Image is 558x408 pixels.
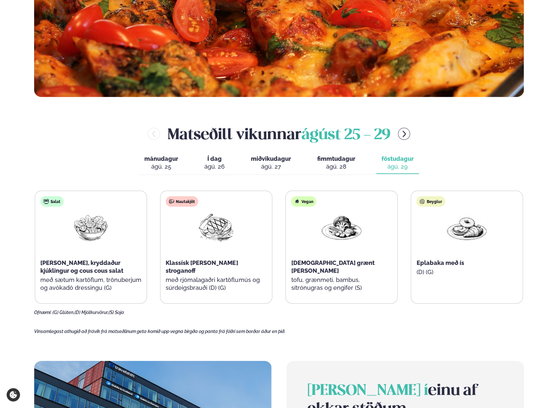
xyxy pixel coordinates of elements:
span: miðvikudagur [251,155,291,162]
img: Beef-Meat.png [195,212,237,242]
span: [PERSON_NAME], kryddaður kjúklingur og cous cous salat [40,259,123,274]
span: mánudagur [144,155,178,162]
span: (G) Glúten, [52,310,74,315]
button: menu-btn-left [148,128,160,140]
button: fimmtudagur ágú. 28 [312,152,361,174]
button: menu-btn-right [398,128,410,140]
div: ágú. 27 [251,163,291,171]
button: föstudagur ágú. 29 [376,152,419,174]
span: Ofnæmi: [34,310,52,315]
span: (S) Soja [109,310,124,315]
span: Vinsamlegast athugið að frávik frá matseðlinum geta komið upp vegna birgða og panta frá fólki sem... [34,329,285,334]
div: ágú. 28 [317,163,355,171]
button: mánudagur ágú. 25 [139,152,183,174]
div: ágú. 26 [204,163,225,171]
div: ágú. 29 [382,163,414,171]
div: Beyglur [416,196,445,207]
a: Cookie settings [7,388,20,401]
img: Vegan.svg [294,199,300,204]
div: Vegan [291,196,316,207]
p: (D) (G) [416,268,517,276]
span: Eplabaka með ís [416,259,464,266]
img: beef.svg [169,199,174,204]
p: með sætum kartöflum, trönuberjum og avókadó dressingu (G) [40,276,141,292]
span: [DEMOGRAPHIC_DATA] grænt [PERSON_NAME] [291,259,374,274]
div: ágú. 25 [144,163,178,171]
span: föstudagur [382,155,414,162]
img: Salad.png [70,212,112,242]
span: (D) Mjólkurvörur, [74,310,109,315]
span: [PERSON_NAME] í [307,384,428,398]
span: Klassísk [PERSON_NAME] stroganoff [166,259,238,274]
p: tofu, grænmeti, bambus, sítrónugras og engifer (S) [291,276,392,292]
img: Croissant.png [446,212,488,242]
h2: Matseðill vikunnar [168,123,390,144]
span: Í dag [204,155,225,163]
div: Salat [40,196,64,207]
p: með rjómalagaðri kartöflumús og súrdeigsbrauði (D) (G) [166,276,267,292]
button: Í dag ágú. 26 [199,152,230,174]
span: ágúst 25 - 29 [301,128,390,142]
span: fimmtudagur [317,155,355,162]
img: bagle-new-16px.svg [420,199,425,204]
button: miðvikudagur ágú. 27 [246,152,296,174]
img: Vegan.png [320,212,362,242]
div: Nautakjöt [166,196,198,207]
img: salad.svg [44,199,49,204]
